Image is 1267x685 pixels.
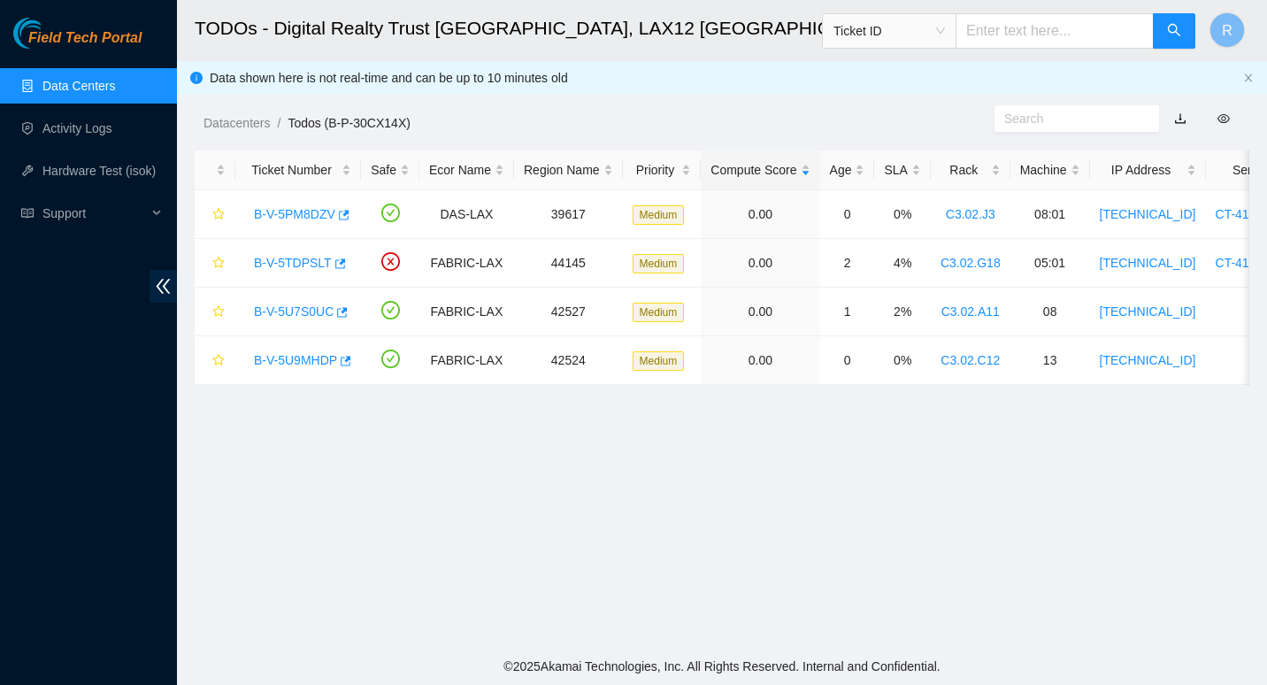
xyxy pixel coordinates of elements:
span: Ticket ID [833,18,945,44]
span: close-circle [381,252,400,271]
button: close [1243,73,1254,84]
span: eye [1217,112,1230,125]
span: read [21,207,34,219]
td: 2% [874,288,930,336]
span: Support [42,196,147,231]
td: FABRIC-LAX [419,239,514,288]
a: Data Centers [42,79,115,93]
td: 4% [874,239,930,288]
a: B-V-5U7S0UC [254,304,334,319]
span: double-left [150,270,177,303]
a: C3.02.J3 [946,207,995,221]
a: Todos (B-P-30CX14X) [288,116,411,130]
button: star [204,297,226,326]
a: Akamai TechnologiesField Tech Portal [13,32,142,55]
span: Medium [633,254,685,273]
td: FABRIC-LAX [419,288,514,336]
td: 05:01 [1010,239,1090,288]
span: close [1243,73,1254,83]
td: DAS-LAX [419,190,514,239]
td: 0.00 [701,239,819,288]
span: star [212,208,225,222]
span: check-circle [381,350,400,368]
a: Datacenters [203,116,270,130]
a: [TECHNICAL_ID] [1100,207,1196,221]
td: 0 [820,190,875,239]
img: Akamai Technologies [13,18,89,49]
a: [TECHNICAL_ID] [1100,256,1196,270]
span: Medium [633,303,685,322]
a: C3.02.C12 [941,353,1000,367]
span: star [212,305,225,319]
a: download [1174,112,1186,126]
td: 1 [820,288,875,336]
a: C3.02.A11 [941,304,1000,319]
span: Field Tech Portal [28,30,142,47]
a: B-V-5U9MHDP [254,353,337,367]
a: B-V-5TDPSLT [254,256,332,270]
td: 0% [874,190,930,239]
span: check-circle [381,204,400,222]
a: Activity Logs [42,121,112,135]
button: star [204,200,226,228]
td: 08:01 [1010,190,1090,239]
a: B-V-5PM8DZV [254,207,335,221]
td: 42527 [514,288,623,336]
td: 0 [820,336,875,385]
span: R [1222,19,1232,42]
span: check-circle [381,301,400,319]
span: Medium [633,351,685,371]
td: 44145 [514,239,623,288]
button: star [204,346,226,374]
a: [TECHNICAL_ID] [1100,353,1196,367]
td: 08 [1010,288,1090,336]
td: 42524 [514,336,623,385]
span: / [277,116,280,130]
button: search [1153,13,1195,49]
td: FABRIC-LAX [419,336,514,385]
button: R [1209,12,1245,48]
input: Search [1004,109,1135,128]
a: Hardware Test (isok) [42,164,156,178]
a: C3.02.G18 [941,256,1001,270]
td: 0.00 [701,336,819,385]
a: [TECHNICAL_ID] [1100,304,1196,319]
td: 0% [874,336,930,385]
span: search [1167,23,1181,40]
input: Enter text here... [956,13,1154,49]
td: 0.00 [701,288,819,336]
td: 13 [1010,336,1090,385]
button: star [204,249,226,277]
span: star [212,354,225,368]
span: star [212,257,225,271]
footer: © 2025 Akamai Technologies, Inc. All Rights Reserved. Internal and Confidential. [177,648,1267,685]
td: 0.00 [701,190,819,239]
td: 39617 [514,190,623,239]
td: 2 [820,239,875,288]
span: Medium [633,205,685,225]
button: download [1161,104,1200,133]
